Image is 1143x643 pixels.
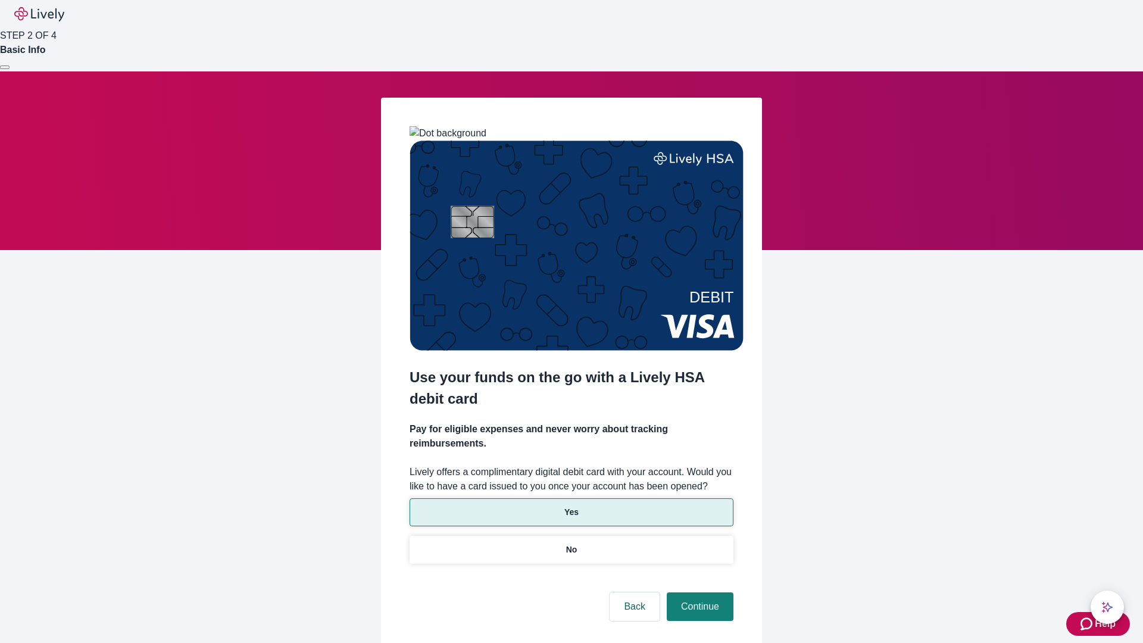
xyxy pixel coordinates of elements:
[566,544,577,556] p: No
[667,592,733,621] button: Continue
[1091,591,1124,624] button: chat
[564,506,579,519] p: Yes
[410,126,486,141] img: Dot background
[410,141,744,351] img: Debit card
[410,367,733,410] h2: Use your funds on the go with a Lively HSA debit card
[410,422,733,451] h4: Pay for eligible expenses and never worry about tracking reimbursements.
[1095,617,1116,631] span: Help
[410,498,733,526] button: Yes
[610,592,660,621] button: Back
[1101,601,1113,613] svg: Lively AI Assistant
[1066,612,1130,636] button: Zendesk support iconHelp
[410,465,733,494] label: Lively offers a complimentary digital debit card with your account. Would you like to have a card...
[1080,617,1095,631] svg: Zendesk support icon
[410,536,733,564] button: No
[14,7,64,21] img: Lively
